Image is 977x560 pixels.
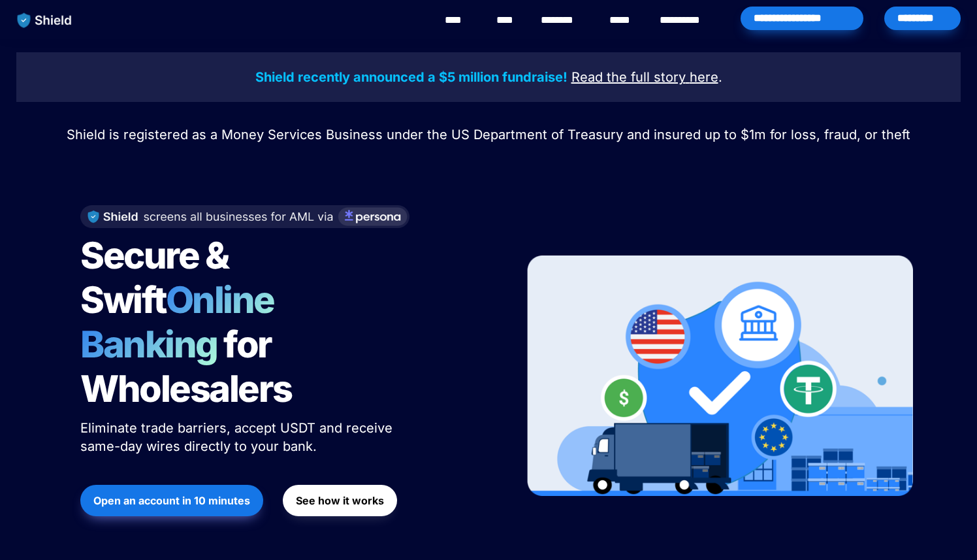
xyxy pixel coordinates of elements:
[93,494,250,507] strong: Open an account in 10 minutes
[283,478,397,523] a: See how it works
[80,478,263,523] a: Open an account in 10 minutes
[11,7,78,34] img: website logo
[80,485,263,516] button: Open an account in 10 minutes
[571,71,686,84] a: Read the full story
[296,494,384,507] strong: See how it works
[718,69,722,85] span: .
[283,485,397,516] button: See how it works
[80,233,234,322] span: Secure & Swift
[67,127,910,142] span: Shield is registered as a Money Services Business under the US Department of Treasury and insured...
[690,69,718,85] u: here
[80,278,287,367] span: Online Banking
[571,69,686,85] u: Read the full story
[255,69,568,85] strong: Shield recently announced a $5 million fundraise!
[80,322,292,411] span: for Wholesalers
[80,420,396,454] span: Eliminate trade barriers, accept USDT and receive same-day wires directly to your bank.
[690,71,718,84] a: here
